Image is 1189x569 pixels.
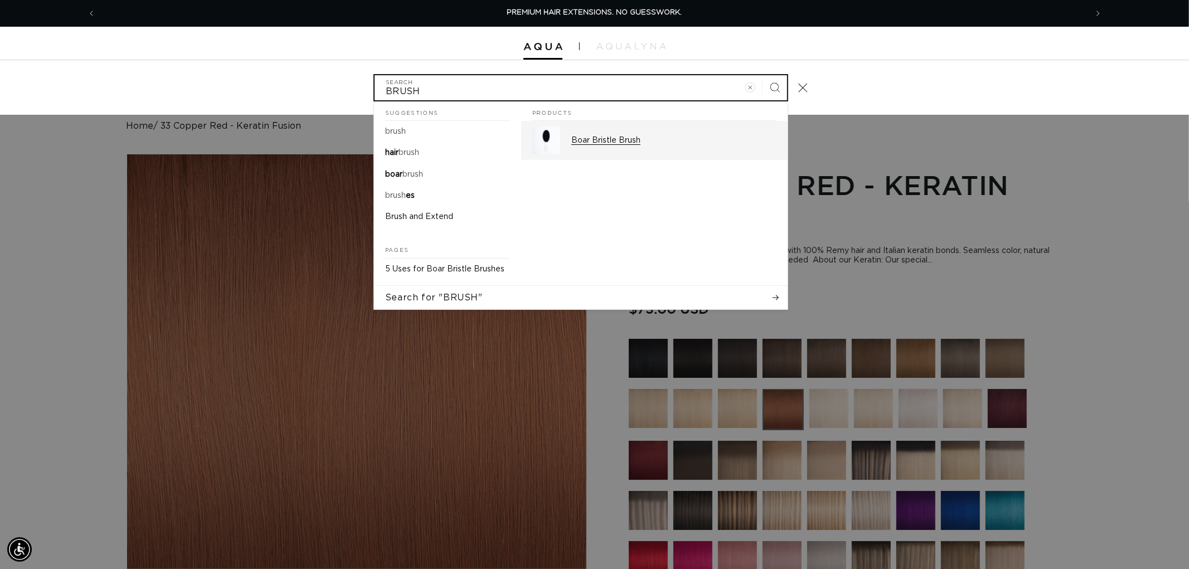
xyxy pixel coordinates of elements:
input: Search [375,75,787,100]
a: hair brush [374,142,521,163]
span: es [406,192,415,200]
img: aqualyna.com [596,43,666,50]
a: Boar Bristle Brush [521,121,788,160]
span: PREMIUM HAIR EXTENSIONS. NO GUESSWORK. [507,9,682,16]
mark: brush [402,171,423,178]
h2: Products [532,101,777,121]
span: Search for "BRUSH" [385,291,483,304]
button: Search [763,75,787,100]
a: 5 Uses for Boar Bristle Brushes [374,259,521,280]
a: Brush and Extend [374,206,521,227]
button: Previous announcement [79,3,104,24]
p: hair brush [385,148,419,158]
p: brushes [385,191,415,201]
a: brush [374,121,521,142]
img: Boar Bristle Brush [532,127,560,154]
p: 5 Uses for Boar Bristle Brushes [385,264,504,274]
p: Brush and Extend [385,212,453,222]
button: Close [790,75,815,100]
iframe: Chat Widget [1033,449,1189,569]
mark: brush [385,128,406,135]
p: brush [385,127,406,137]
span: boar [385,171,402,178]
h2: Pages [385,239,510,259]
button: Next announcement [1086,3,1110,24]
p: Boar Bristle Brush [571,135,777,145]
button: Clear search term [738,75,763,100]
p: boar brush [385,169,423,179]
mark: brush [399,149,419,157]
img: Aqua Hair Extensions [523,43,562,51]
a: boar brush [374,164,521,185]
a: brushes [374,185,521,206]
div: Accessibility Menu [7,537,32,562]
span: hair [385,149,399,157]
mark: brush [385,192,406,200]
h2: Suggestions [385,101,510,121]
